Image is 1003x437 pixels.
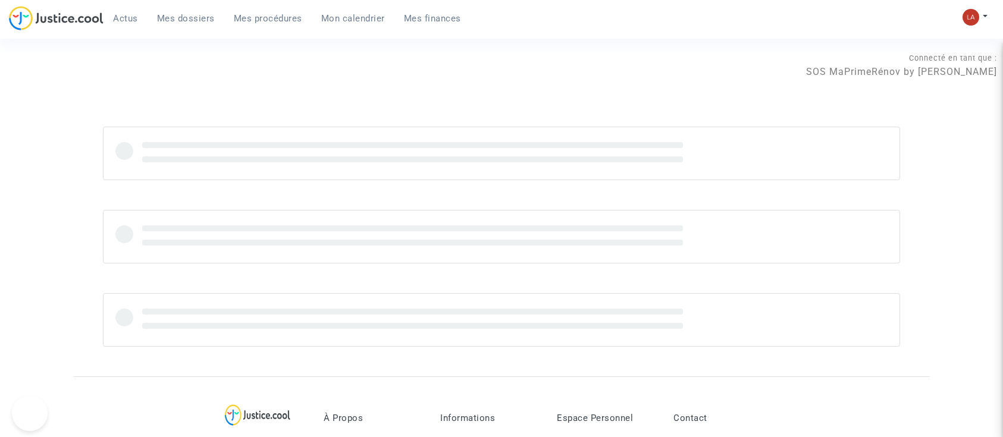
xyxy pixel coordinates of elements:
a: Mes finances [394,10,471,27]
iframe: Help Scout Beacon - Open [12,395,48,431]
span: Mes procédures [234,13,302,24]
a: Mes procédures [224,10,312,27]
img: 3f9b7d9779f7b0ffc2b90d026f0682a9 [963,9,979,26]
p: À Propos [324,413,422,423]
span: Connecté en tant que : [909,54,997,62]
p: Contact [673,413,772,423]
a: Actus [104,10,148,27]
img: jc-logo.svg [9,6,104,30]
span: Mes dossiers [157,13,215,24]
a: Mon calendrier [312,10,394,27]
span: Mes finances [404,13,461,24]
p: Informations [440,413,539,423]
img: logo-lg.svg [225,404,291,426]
a: Mes dossiers [148,10,224,27]
span: Actus [113,13,138,24]
span: Mon calendrier [321,13,385,24]
p: Espace Personnel [557,413,656,423]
